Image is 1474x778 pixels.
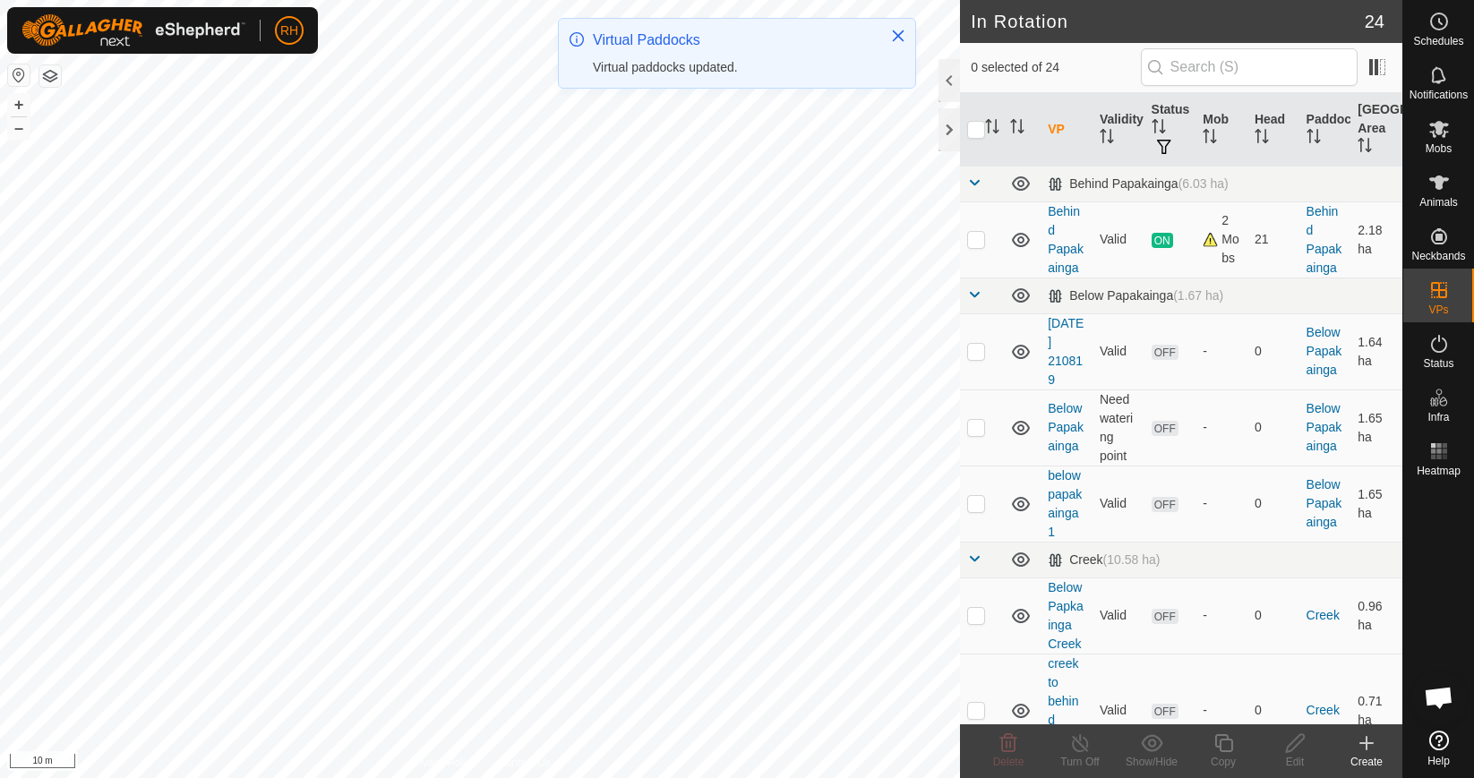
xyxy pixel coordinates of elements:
[21,14,245,47] img: Gallagher Logo
[1100,132,1114,146] p-sorticon: Activate to sort
[1173,288,1223,303] span: (1.67 ha)
[1307,401,1342,453] a: Below Papakainga
[1093,313,1144,389] td: Valid
[1152,609,1178,624] span: OFF
[1048,656,1082,765] a: creek to behind papakainga
[1247,93,1299,167] th: Head
[1350,93,1402,167] th: [GEOGRAPHIC_DATA] Area
[1427,412,1449,423] span: Infra
[1048,316,1084,387] a: [DATE] 210819
[1299,93,1351,167] th: Paddock
[1203,494,1240,513] div: -
[1048,204,1084,275] a: Behind Papakainga
[1093,389,1144,466] td: Need watering point
[1178,176,1229,191] span: (6.03 ha)
[1203,418,1240,437] div: -
[593,58,872,77] div: Virtual paddocks updated.
[8,117,30,139] button: –
[1350,466,1402,542] td: 1.65 ha
[1152,233,1173,248] span: ON
[1044,754,1116,770] div: Turn Off
[8,64,30,86] button: Reset Map
[1413,36,1463,47] span: Schedules
[1350,577,1402,654] td: 0.96 ha
[1403,723,1474,774] a: Help
[1350,201,1402,278] td: 2.18 ha
[1247,389,1299,466] td: 0
[1203,132,1217,146] p-sorticon: Activate to sort
[1152,421,1178,436] span: OFF
[1350,654,1402,767] td: 0.71 ha
[1247,466,1299,542] td: 0
[1048,176,1228,192] div: Behind Papakainga
[39,65,61,87] button: Map Layers
[1195,93,1247,167] th: Mob
[1423,358,1453,369] span: Status
[1152,345,1178,360] span: OFF
[1010,122,1024,136] p-sorticon: Activate to sort
[1048,580,1084,651] a: Below Papkainga Creek
[1203,211,1240,268] div: 2 Mobs
[1350,313,1402,389] td: 1.64 ha
[993,756,1024,768] span: Delete
[1419,197,1458,208] span: Animals
[1247,654,1299,767] td: 0
[1041,93,1093,167] th: VP
[1247,313,1299,389] td: 0
[1141,48,1358,86] input: Search (S)
[886,23,911,48] button: Close
[1427,756,1450,766] span: Help
[1103,552,1161,567] span: (10.58 ha)
[1412,671,1466,724] a: Open chat
[1048,288,1223,304] div: Below Papakainga
[1307,477,1342,529] a: Below Papakainga
[985,122,999,136] p-sorticon: Activate to sort
[1187,754,1259,770] div: Copy
[1048,468,1082,539] a: below papakainga 1
[280,21,298,40] span: RH
[8,94,30,115] button: +
[1093,654,1144,767] td: Valid
[1331,754,1402,770] div: Create
[1203,606,1240,625] div: -
[1093,201,1144,278] td: Valid
[1093,577,1144,654] td: Valid
[1307,703,1340,717] a: Creek
[1203,342,1240,361] div: -
[1152,122,1166,136] p-sorticon: Activate to sort
[1411,251,1465,261] span: Neckbands
[1093,466,1144,542] td: Valid
[1255,132,1269,146] p-sorticon: Activate to sort
[971,11,1365,32] h2: In Rotation
[1428,304,1448,315] span: VPs
[1093,93,1144,167] th: Validity
[1116,754,1187,770] div: Show/Hide
[1048,401,1084,453] a: Below Papakainga
[593,30,872,51] div: Virtual Paddocks
[1152,704,1178,719] span: OFF
[1307,132,1321,146] p-sorticon: Activate to sort
[1247,201,1299,278] td: 21
[1417,466,1461,476] span: Heatmap
[1410,90,1468,100] span: Notifications
[1259,754,1331,770] div: Edit
[498,755,551,771] a: Contact Us
[1307,608,1340,622] a: Creek
[1307,204,1342,275] a: Behind Papakainga
[1365,8,1384,35] span: 24
[1247,577,1299,654] td: 0
[1350,389,1402,466] td: 1.65 ha
[1048,552,1160,568] div: Creek
[409,755,476,771] a: Privacy Policy
[1144,93,1196,167] th: Status
[1203,701,1240,720] div: -
[1358,141,1372,155] p-sorticon: Activate to sort
[1426,143,1452,154] span: Mobs
[971,58,1140,77] span: 0 selected of 24
[1307,325,1342,377] a: Below Papakainga
[1152,497,1178,512] span: OFF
